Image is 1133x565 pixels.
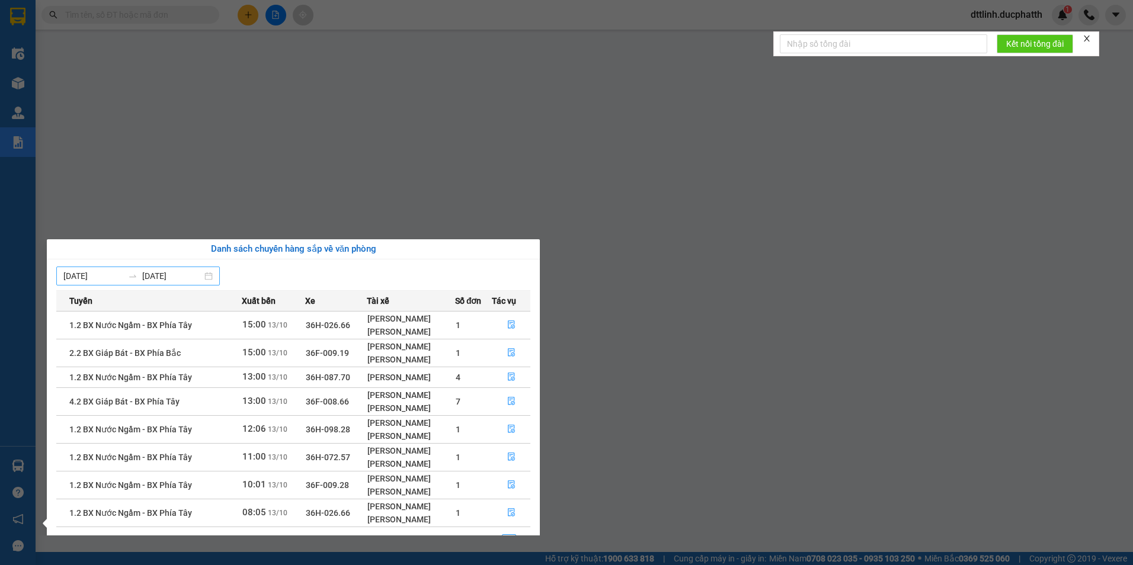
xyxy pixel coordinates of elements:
span: 13/10 [268,349,287,357]
div: [PERSON_NAME] [367,457,454,470]
span: file-done [507,508,516,518]
span: 36H-026.66 [306,508,350,518]
div: [PERSON_NAME] [367,340,454,353]
span: 36H-072.57 [306,452,350,462]
span: 13:00 [242,396,266,406]
div: [PERSON_NAME] [367,485,454,498]
div: [PERSON_NAME] [367,472,454,485]
span: 1.2 BX Nước Ngầm - BX Phía Tây [69,508,192,518]
span: 1.2 BX Nước Ngầm - BX Phía Tây [69,320,192,330]
div: [PERSON_NAME] [367,353,454,366]
span: 1.2 BX Nước Ngầm - BX Phía Tây [69,425,192,434]
span: 1 [456,348,460,358]
span: Số đơn [455,294,482,307]
span: 7 [456,397,460,406]
div: [PERSON_NAME] [367,402,454,415]
span: Tác vụ [492,294,516,307]
span: file-done [507,425,516,434]
span: Xe [305,294,315,307]
div: Danh sách chuyến hàng sắp về văn phòng [56,242,530,256]
button: file-done [492,368,530,387]
button: file-done [492,420,530,439]
button: file-done [492,503,530,522]
span: 36H-087.70 [306,373,350,382]
span: 1 [456,480,460,490]
span: 4.2 BX Giáp Bát - BX Phía Tây [69,397,180,406]
div: [PERSON_NAME] [367,325,454,338]
span: file-done [507,373,516,382]
span: 36H-098.28 [306,425,350,434]
span: 1 [456,425,460,434]
span: file-done [507,480,516,490]
span: 10:01 [242,479,266,490]
span: Tài xế [367,294,389,307]
span: close [1083,34,1091,43]
div: [PERSON_NAME] [367,312,454,325]
span: 15:00 [242,347,266,358]
span: 13/10 [268,321,287,329]
a: 1 [503,535,516,548]
li: Previous Page [488,534,502,548]
span: 1 [456,508,460,518]
span: file-done [507,320,516,330]
input: Đến ngày [142,269,202,282]
button: file-done [492,476,530,495]
span: 13/10 [268,453,287,461]
div: [PERSON_NAME] [367,444,454,457]
span: 13/10 [268,481,287,489]
button: right [516,534,530,548]
span: 1 [456,452,460,462]
div: [PERSON_NAME] [367,500,454,513]
span: 13/10 [268,425,287,434]
span: swap-right [128,271,137,281]
span: 12:06 [242,423,266,434]
span: to [128,271,137,281]
span: 13/10 [268,509,287,517]
span: 1.2 BX Nước Ngầm - BX Phía Tây [69,480,192,490]
span: 1.2 BX Nước Ngầm - BX Phía Tây [69,452,192,462]
li: 1 [502,534,516,548]
span: Kết nối tổng đài [1006,37,1064,50]
input: Từ ngày [63,269,123,282]
span: 36F-009.19 [306,348,349,358]
span: 13:00 [242,371,266,382]
span: file-done [507,397,516,406]
span: 4 [456,373,460,382]
div: [PERSON_NAME] [367,429,454,442]
span: 36H-026.66 [306,320,350,330]
div: [PERSON_NAME] [367,371,454,384]
button: file-done [492,316,530,335]
span: 08:05 [242,507,266,518]
button: Kết nối tổng đài [997,34,1073,53]
div: [PERSON_NAME] [367,389,454,402]
li: Next Page [516,534,530,548]
span: 11:00 [242,451,266,462]
div: [PERSON_NAME] [367,513,454,526]
button: left [488,534,502,548]
div: [PERSON_NAME] [367,416,454,429]
span: 1 [456,320,460,330]
span: 2.2 BX Giáp Bát - BX Phía Bắc [69,348,181,358]
span: Xuất bến [242,294,276,307]
button: file-done [492,448,530,467]
span: file-done [507,348,516,358]
span: 13/10 [268,373,287,381]
button: file-done [492,344,530,362]
button: file-done [492,392,530,411]
span: 36F-009.28 [306,480,349,490]
span: 13/10 [268,397,287,406]
span: Tuyến [69,294,92,307]
span: file-done [507,452,516,462]
span: 15:00 [242,319,266,330]
input: Nhập số tổng đài [780,34,987,53]
span: 1.2 BX Nước Ngầm - BX Phía Tây [69,373,192,382]
span: 36F-008.66 [306,397,349,406]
